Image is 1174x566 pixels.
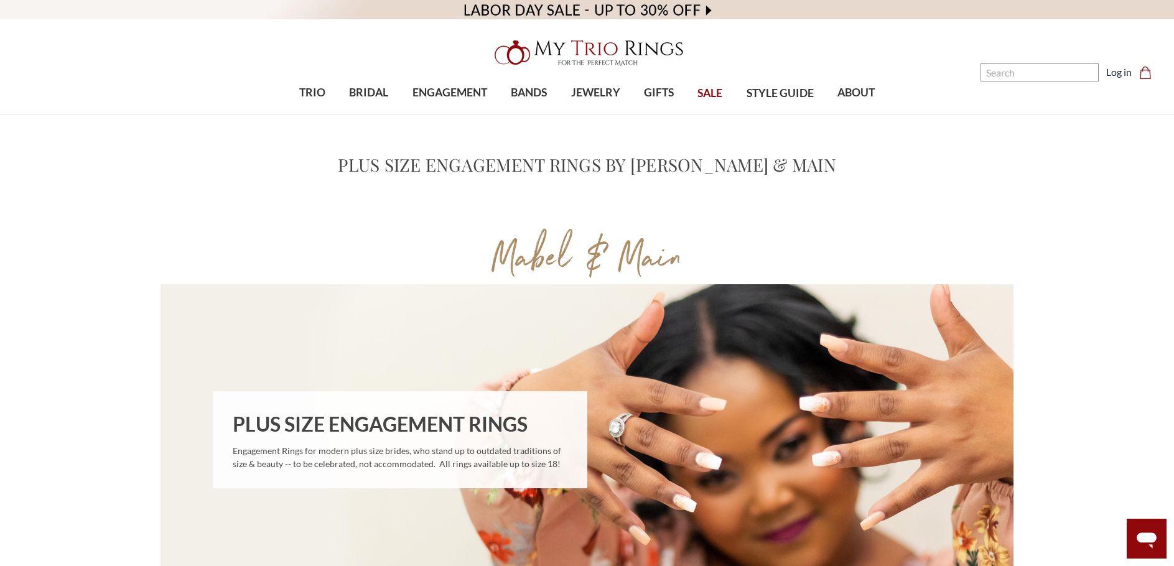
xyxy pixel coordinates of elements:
a: My Trio Rings [340,33,834,73]
a: BANDS [499,73,559,113]
a: ABOUT [826,73,887,113]
button: submenu toggle [523,113,535,114]
a: Log in [1106,65,1132,80]
a: STYLE GUIDE [734,73,825,114]
a: TRIO [287,73,337,113]
button: submenu toggle [306,113,319,114]
input: Search [981,63,1099,81]
svg: cart.cart_preview [1139,67,1152,79]
button: submenu toggle [589,113,602,114]
p: Engagement Rings for modern plus size brides, who stand up to outdated traditions of size & beaut... [233,445,567,470]
span: JEWELRY [571,85,620,101]
button: submenu toggle [444,113,456,114]
button: submenu toggle [850,113,862,114]
span: ABOUT [837,85,875,101]
span: TRIO [299,85,325,101]
img: My Trio Rings [488,33,687,73]
span: GIFTS [644,85,674,101]
button: submenu toggle [363,113,375,114]
span: ENGAGEMENT [412,85,487,101]
a: SALE [686,73,734,114]
span: BRIDAL [349,85,388,101]
a: GIFTS [632,73,686,113]
p: Plus Size Engagement Rings [233,409,528,439]
a: JEWELRY [559,73,631,113]
span: BANDS [511,85,547,101]
button: submenu toggle [653,113,665,114]
a: Cart with 0 items [1139,65,1159,80]
a: BRIDAL [337,73,400,113]
h1: Plus Size Engagement Rings By [PERSON_NAME] & Main [338,152,836,178]
span: SALE [697,85,722,101]
span: STYLE GUIDE [747,85,814,101]
a: ENGAGEMENT [401,73,499,113]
